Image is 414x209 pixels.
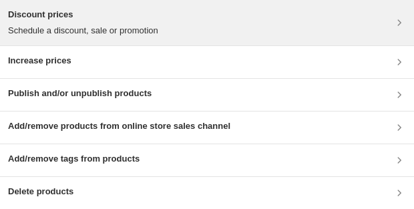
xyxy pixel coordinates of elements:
[8,120,230,133] h3: Add/remove products from online store sales channel
[8,87,152,100] h3: Publish and/or unpublish products
[8,24,158,37] p: Schedule a discount, sale or promotion
[8,185,73,198] h3: Delete products
[8,54,71,67] h3: Increase prices
[8,152,140,166] h3: Add/remove tags from products
[8,8,158,21] h3: Discount prices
